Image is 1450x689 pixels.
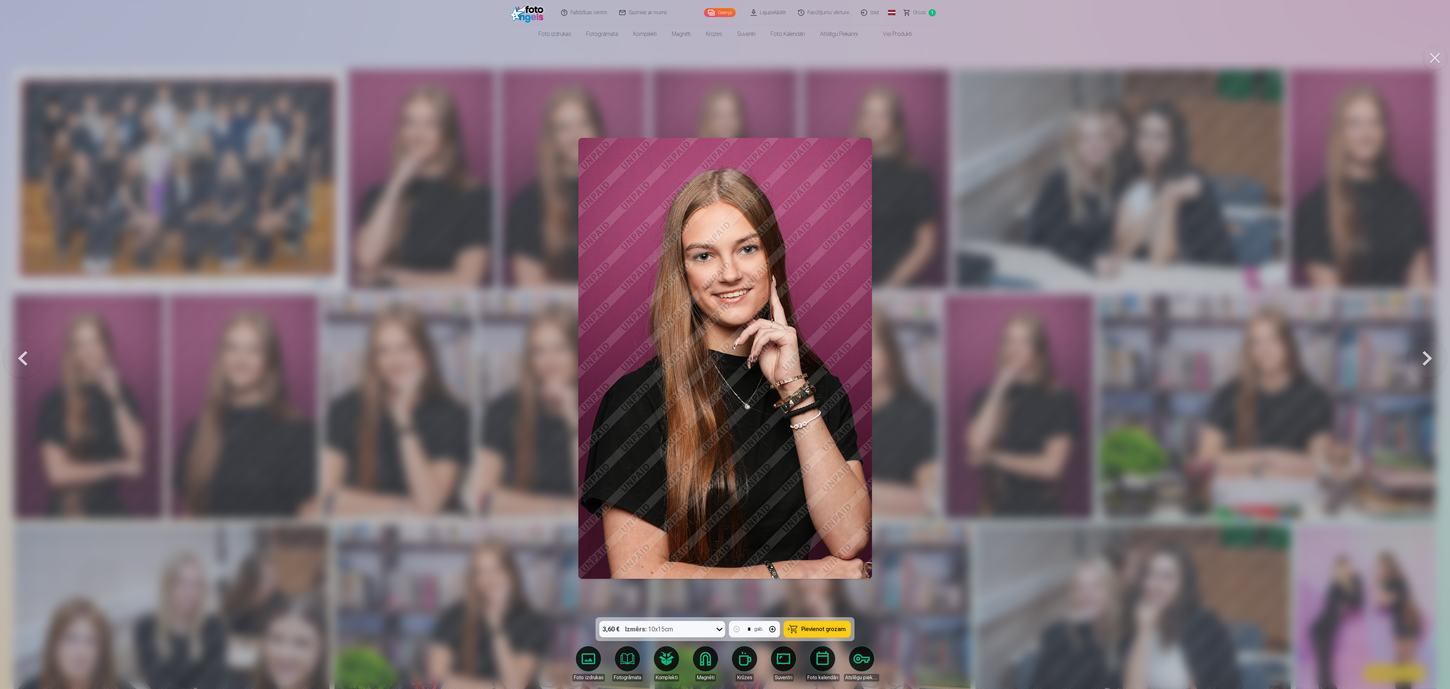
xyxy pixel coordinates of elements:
[730,25,763,43] a: Suvenīri
[579,25,626,43] a: Fotogrāmata
[773,674,794,681] div: Suvenīri
[754,625,764,633] div: gab.
[766,646,801,681] a: Suvenīri
[695,674,716,681] div: Magnēti
[626,25,664,43] a: Komplekti
[736,674,754,681] div: Krūzes
[913,9,926,16] span: Grozs
[806,674,840,681] div: Foto kalendāri
[612,674,643,681] div: Fotogrāmata
[929,9,936,16] span: 1
[664,25,698,43] a: Magnēti
[599,621,623,637] div: 3,60 €
[763,25,812,43] a: Foto kalendāri
[688,646,723,681] a: Magnēti
[698,25,730,43] a: Krūzes
[865,25,919,43] a: Visi produkti
[625,625,647,634] strong: Izmērs :
[649,646,684,681] a: Komplekti
[571,646,606,681] a: Foto izdrukas
[784,621,851,637] button: Pievienot grozam
[625,621,673,637] div: 10x15cm
[844,674,879,681] div: Atslēgu piekariņi
[610,646,645,681] a: Fotogrāmata
[812,25,865,43] a: Atslēgu piekariņi
[654,674,679,681] div: Komplekti
[805,646,840,681] a: Foto kalendāri
[727,646,762,681] a: Krūzes
[531,25,579,43] a: Foto izdrukas
[510,3,547,23] img: /fa1
[844,646,879,681] a: Atslēgu piekariņi
[704,8,736,17] a: Galerija
[572,674,605,681] div: Foto izdrukas
[801,626,846,632] span: Pievienot grozam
